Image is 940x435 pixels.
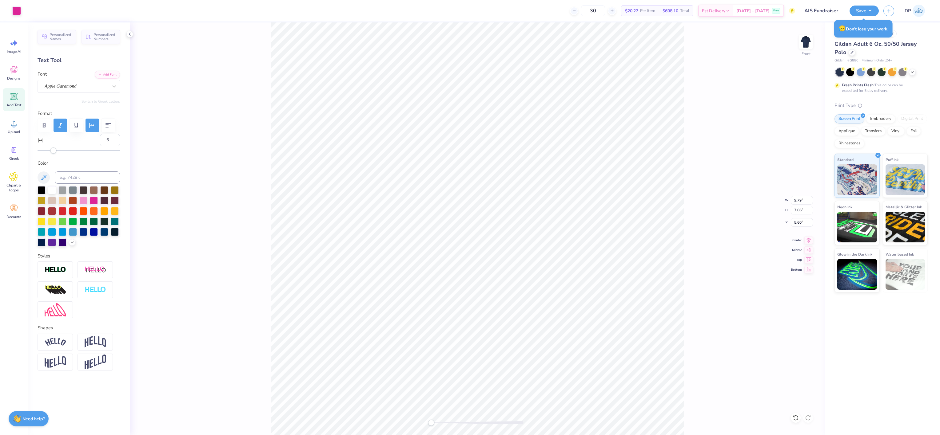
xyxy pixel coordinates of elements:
label: Styles [38,253,50,260]
img: Neon Ink [837,212,877,242]
label: Color [38,160,120,167]
span: # G880 [847,58,858,63]
span: Per Item [640,8,655,14]
span: Water based Ink [886,251,914,257]
a: DP [902,5,928,17]
img: Shadow [85,266,106,274]
input: e.g. 7428 c [55,171,120,184]
span: Metallic & Glitter Ink [886,204,922,210]
span: Middle [791,248,802,253]
label: Font [38,71,47,78]
img: Flag [45,356,66,368]
span: Top [791,257,802,262]
img: Standard [837,164,877,195]
img: Glow in the Dark Ink [837,259,877,290]
div: Accessibility label [428,420,434,426]
input: Untitled Design [800,5,845,17]
span: Personalized Names [50,33,72,41]
button: Personalized Numbers [82,30,120,44]
img: Arc [45,338,66,346]
div: Embroidery [866,114,895,123]
div: Digital Print [897,114,927,123]
span: Gildan Adult 6 Oz. 50/50 Jersey Polo [834,40,917,56]
span: DP [905,7,911,14]
img: Darlene Padilla [913,5,925,17]
strong: Need help? [22,416,45,422]
div: Transfers [861,127,886,136]
span: Greek [9,156,19,161]
img: Water based Ink [886,259,925,290]
div: Vinyl [887,127,905,136]
span: Neon Ink [837,204,852,210]
span: Puff Ink [886,156,898,163]
span: Standard [837,156,854,163]
span: Glow in the Dark Ink [837,251,872,257]
img: Front [800,36,812,48]
span: Center [791,238,802,243]
label: Format [38,110,120,117]
span: [DATE] - [DATE] [736,8,770,14]
span: Add Text [6,103,21,108]
span: Total [680,8,689,14]
span: $20.27 [625,8,638,14]
button: Save [850,6,879,16]
span: $608.10 [663,8,678,14]
span: Clipart & logos [4,183,24,193]
span: Free [773,9,779,13]
span: Upload [8,129,20,134]
span: Est. Delivery [702,8,725,14]
span: Personalized Numbers [94,33,116,41]
div: Foil [906,127,921,136]
img: Stroke [45,266,66,273]
img: Negative Space [85,286,106,293]
img: Free Distort [45,303,66,316]
span: Decorate [6,214,21,219]
strong: Fresh Prints Flash: [842,83,874,88]
div: Text Tool [38,56,120,65]
span: Minimum Order: 24 + [862,58,892,63]
button: Personalized Names [38,30,76,44]
div: Don’t lose your work. [834,20,893,37]
div: Screen Print [834,114,864,123]
div: This color can be expedited for 5 day delivery. [842,82,918,93]
img: Rise [85,355,106,370]
div: Applique [834,127,859,136]
div: Front [802,51,811,57]
div: Accessibility label [50,147,56,154]
button: Switch to Greek Letters [82,99,120,104]
img: Arch [85,336,106,348]
div: Print Type [834,102,928,109]
span: 😥 [838,25,846,33]
div: Rhinestones [834,139,864,148]
span: Designs [7,76,21,81]
img: Metallic & Glitter Ink [886,212,925,242]
img: Puff Ink [886,164,925,195]
button: Add Font [95,71,120,79]
img: 3D Illusion [45,285,66,295]
span: Gildan [834,58,844,63]
label: Shapes [38,324,53,331]
span: Image AI [7,49,21,54]
input: – – [581,5,605,16]
span: Bottom [791,267,802,272]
